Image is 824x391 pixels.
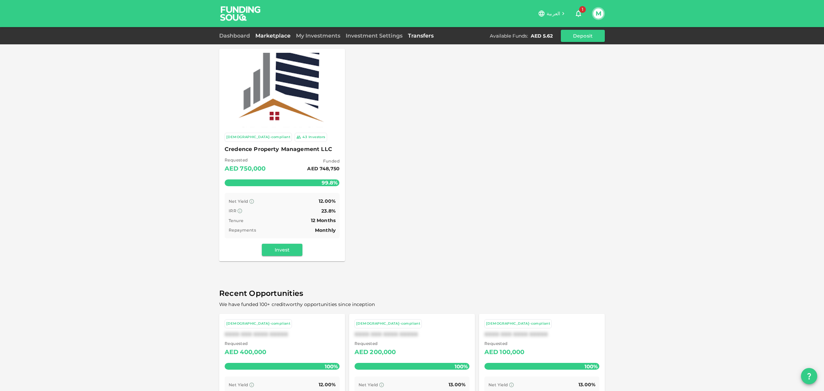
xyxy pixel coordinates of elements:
[225,340,267,347] span: Requested
[486,321,550,327] div: [DEMOGRAPHIC_DATA]-compliant
[229,208,236,213] span: IRR
[484,347,498,358] div: AED
[219,301,375,307] span: We have funded 100+ creditworthy opportunities since inception
[323,362,340,371] span: 100%
[531,32,553,39] div: AED 5.62
[583,362,599,371] span: 100%
[225,145,340,154] span: Credence Property Management LLC
[229,199,248,204] span: Net Yield
[308,134,325,140] div: Investors
[453,362,470,371] span: 100%
[359,382,378,387] span: Net Yield
[370,347,396,358] div: 200,000
[225,157,266,164] span: Requested
[484,340,525,347] span: Requested
[321,208,336,214] span: 23.8%
[490,32,528,39] div: Available Funds :
[226,321,290,327] div: [DEMOGRAPHIC_DATA]-compliant
[449,382,465,388] span: 13.00%
[302,134,307,140] div: 43
[354,340,396,347] span: Requested
[311,217,336,223] span: 12 Months
[240,347,266,358] div: 400,000
[354,331,470,338] div: XXXX XXX XXXX XXXXX
[343,32,405,39] a: Investment Settings
[572,7,585,20] button: 1
[547,10,560,17] span: العربية
[226,34,338,146] img: Marketplace Logo
[253,32,293,39] a: Marketplace
[226,134,290,140] div: [DEMOGRAPHIC_DATA]-compliant
[500,347,524,358] div: 100,000
[593,8,603,19] button: M
[801,368,817,384] button: question
[219,32,253,39] a: Dashboard
[405,32,436,39] a: Transfers
[229,382,248,387] span: Net Yield
[561,30,605,42] button: Deposit
[219,287,605,300] span: Recent Opportunities
[484,331,599,338] div: XXXX XXX XXXX XXXXX
[219,49,345,261] a: Marketplace Logo [DEMOGRAPHIC_DATA]-compliant 43Investors Credence Property Management LLC Reques...
[229,227,256,233] span: Repayments
[354,347,368,358] div: AED
[319,382,336,388] span: 12.00%
[319,198,336,204] span: 12.00%
[293,32,343,39] a: My Investments
[315,227,336,233] span: Monthly
[307,158,340,165] span: Funded
[356,321,420,327] div: [DEMOGRAPHIC_DATA]-compliant
[579,6,586,13] span: 1
[488,382,508,387] span: Net Yield
[225,347,238,358] div: AED
[229,218,243,223] span: Tenure
[578,382,595,388] span: 13.00%
[225,331,340,338] div: XXXX XXX XXXX XXXXX
[262,244,302,256] button: Invest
